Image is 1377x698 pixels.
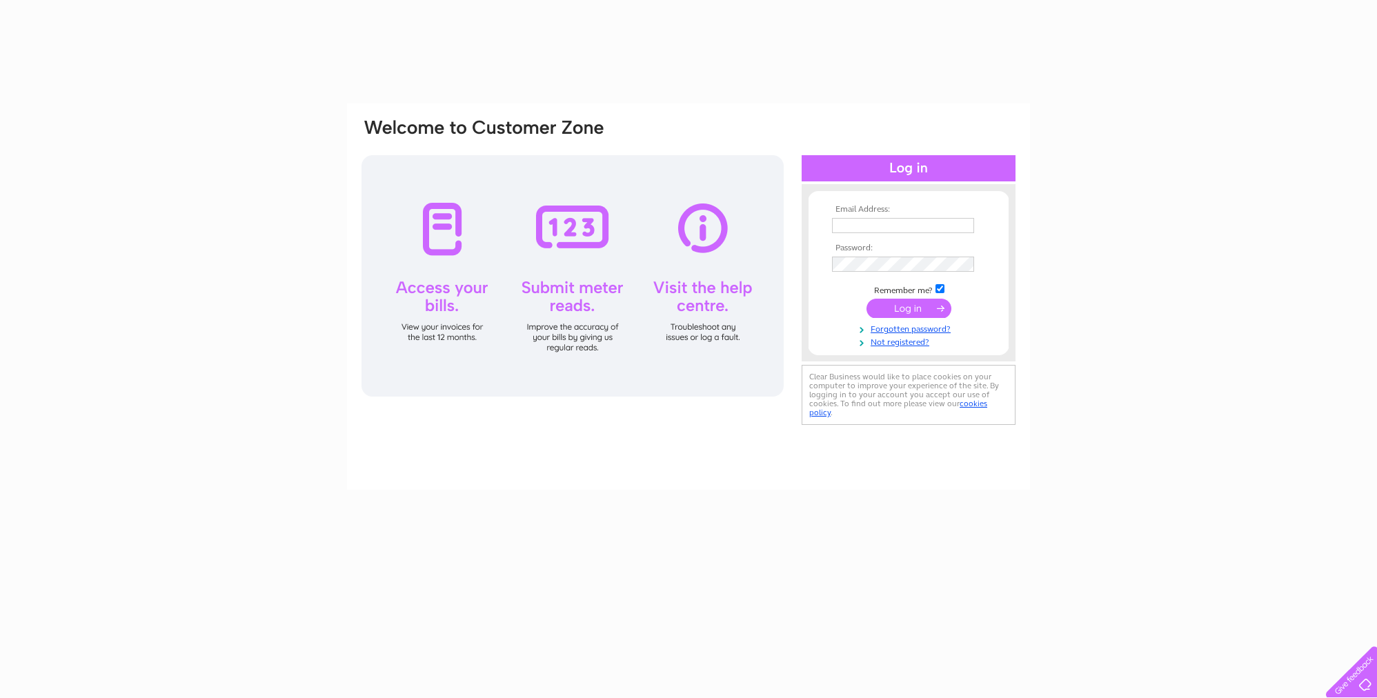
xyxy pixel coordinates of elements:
[829,205,989,215] th: Email Address:
[829,282,989,296] td: Remember me?
[832,335,989,348] a: Not registered?
[866,299,951,318] input: Submit
[829,243,989,253] th: Password:
[832,321,989,335] a: Forgotten password?
[802,365,1016,425] div: Clear Business would like to place cookies on your computer to improve your experience of the sit...
[809,399,987,417] a: cookies policy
